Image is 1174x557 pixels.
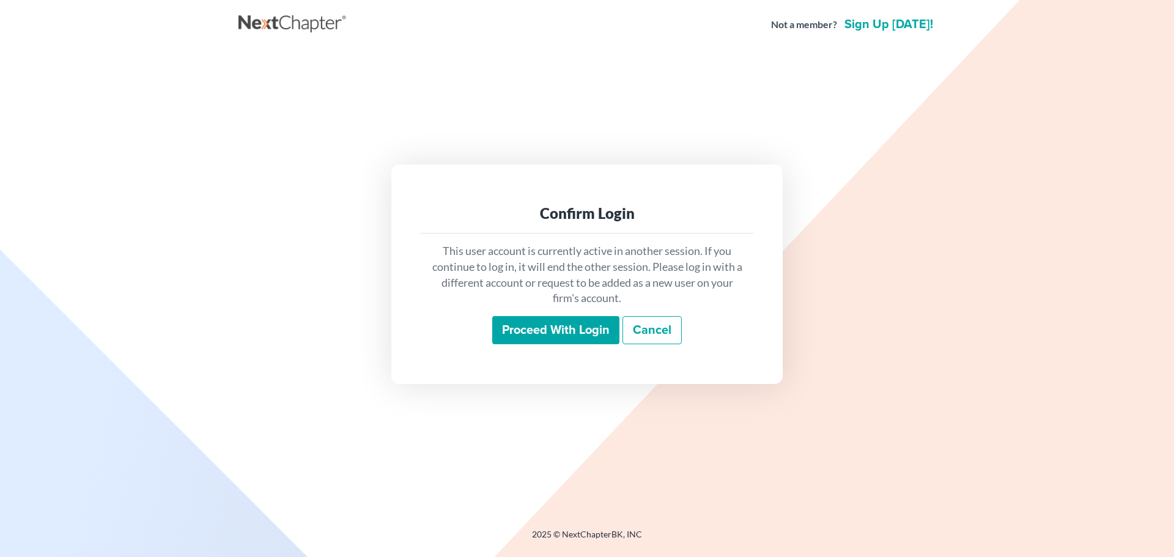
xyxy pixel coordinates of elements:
[622,316,682,344] a: Cancel
[430,243,744,306] p: This user account is currently active in another session. If you continue to log in, it will end ...
[238,528,936,550] div: 2025 © NextChapterBK, INC
[842,18,936,31] a: Sign up [DATE]!
[771,18,837,32] strong: Not a member?
[430,204,744,223] div: Confirm Login
[492,316,619,344] input: Proceed with login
